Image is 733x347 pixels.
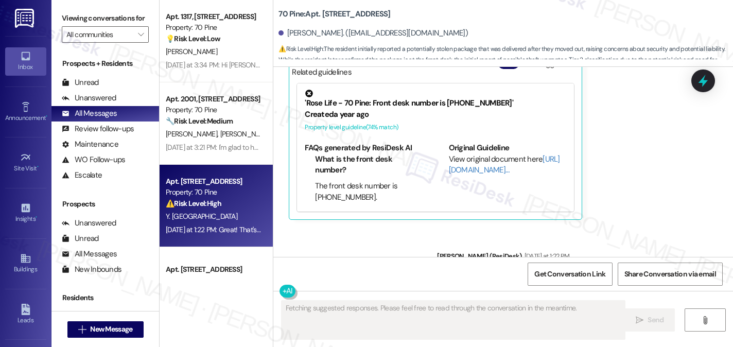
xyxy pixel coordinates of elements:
div: Property level guideline ( 74 % match) [305,122,566,133]
div: Unread [62,77,99,88]
strong: 💡 Risk Level: Low [166,34,220,43]
label: Viewing conversations for [62,10,149,26]
i:  [636,316,643,324]
b: FAQs generated by ResiDesk AI [305,143,412,153]
li: The front desk number is [PHONE_NUMBER]. [315,181,422,203]
button: New Message [67,321,144,338]
img: ResiDesk Logo [15,9,36,28]
a: Leads [5,301,46,328]
div: All Messages [62,108,117,119]
span: • [37,163,39,170]
span: • [36,214,37,221]
div: View original document here [449,154,566,176]
div: [DATE] at 1:22 PM: Great! That's a relief! If anything else pops up, please don't hesitate to let... [166,225,462,234]
div: Property: 70 Pine [166,187,261,198]
div: Created a year ago [305,109,566,120]
div: [DATE] at 3:34 PM: Hi [PERSON_NAME], just a quick update from the team. The Mint House code is 70P25 [166,60,480,70]
b: Original Guideline [449,143,510,153]
button: Share Conversation via email [618,263,723,286]
strong: 🔧 Risk Level: Medium [166,116,233,126]
div: [PERSON_NAME] (ResiDesk) [437,251,725,265]
span: Share Conversation via email [624,269,716,280]
a: Inbox [5,47,46,75]
li: What is the front desk number? [315,154,422,176]
div: Escalate [62,170,102,181]
i:  [138,30,144,39]
strong: ⚠️ Risk Level: High [166,199,221,208]
button: Send [625,308,675,332]
i:  [78,325,86,334]
div: Prospects + Residents [51,58,159,69]
div: Unread [62,233,99,244]
div: Related guidelines [292,59,352,78]
div: [PERSON_NAME]. ([EMAIL_ADDRESS][DOMAIN_NAME]) [278,28,468,39]
div: 'Rose Life - 70 Pine: Front desk number is [PHONE_NUMBER]' [305,90,566,109]
span: Send [648,315,664,325]
div: WO Follow-ups [62,154,125,165]
a: [URL][DOMAIN_NAME]… [449,154,560,175]
div: Unanswered [62,218,116,229]
span: [PERSON_NAME] [166,47,217,56]
div: Prospects [51,199,159,210]
div: Unanswered [62,93,116,103]
div: New Inbounds [62,264,121,275]
a: Buildings [5,250,46,277]
div: Property: 70 Pine [166,22,261,33]
a: Site Visit • [5,149,46,177]
span: New Message [90,324,132,335]
div: Apt. [STREET_ADDRESS] [166,176,261,187]
strong: ⚠️ Risk Level: High [278,45,323,53]
input: All communities [66,26,132,43]
div: Apt. 1317, [STREET_ADDRESS] [166,11,261,22]
span: : The resident initially reported a potentially stolen package that was delivered after they move... [278,44,733,77]
span: • [46,113,47,120]
textarea: Fetching suggested responses. Please feel free to read through the conversation in the meantime. [282,301,625,339]
div: [DATE] at 1:22 PM [522,251,570,262]
span: [PERSON_NAME] [220,129,272,138]
div: Maintenance [62,139,118,150]
div: Apt. [STREET_ADDRESS] [166,264,261,275]
span: [PERSON_NAME] [166,129,220,138]
span: Get Conversation Link [534,269,605,280]
div: All Messages [62,249,117,259]
button: Get Conversation Link [528,263,612,286]
span: Y. [GEOGRAPHIC_DATA] [166,212,237,221]
i:  [701,316,709,324]
div: Review follow-ups [62,124,134,134]
b: 70 Pine: Apt. [STREET_ADDRESS] [278,9,390,20]
div: Apt. 2001, [STREET_ADDRESS] [166,94,261,105]
div: Residents [51,292,159,303]
div: Property: 70 Pine [166,105,261,115]
a: Insights • [5,199,46,227]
